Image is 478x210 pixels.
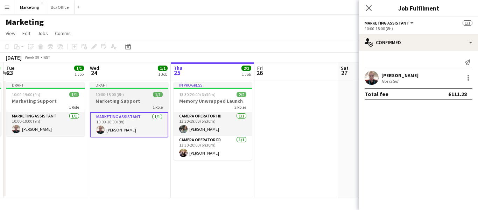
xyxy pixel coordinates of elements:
[174,82,252,160] app-job-card: In progress13:30-20:00 (6h30m)2/2Memory Unwrapped Launch2 RolesCamera Operator HD1/113:30-19:00 (...
[174,65,182,71] span: Thu
[14,0,45,14] button: Marketing
[35,29,51,38] a: Jobs
[43,55,50,60] div: BST
[340,69,349,77] span: 27
[153,92,163,97] span: 1/1
[174,136,252,160] app-card-role: Camera Operator FD1/113:30-20:00 (6h30m)[PERSON_NAME]
[341,65,349,71] span: Sat
[174,98,252,104] h3: Memory Unwrapped Launch
[179,92,216,97] span: 13:30-20:00 (6h30m)
[90,82,168,88] div: Draft
[6,30,15,36] span: View
[359,4,478,13] h3: Job Fulfilment
[381,72,419,79] div: [PERSON_NAME]
[365,26,472,31] div: 10:00-18:00 (8h)
[158,72,167,77] div: 1 Job
[256,69,263,77] span: 26
[96,92,124,97] span: 10:00-18:00 (8h)
[365,20,409,26] span: Marketing Assistant
[6,82,85,88] div: Draft
[90,112,168,137] app-card-role: Marketing Assistant1/110:00-18:00 (8h)[PERSON_NAME]
[242,72,251,77] div: 1 Job
[69,104,79,110] span: 1 Role
[234,104,246,110] span: 2 Roles
[174,82,252,88] div: In progress
[52,29,73,38] a: Comms
[69,92,79,97] span: 1/1
[75,72,84,77] div: 1 Job
[448,90,467,97] div: £111.28
[365,90,388,97] div: Total fee
[20,29,33,38] a: Edit
[6,98,85,104] h3: Marketing Support
[5,69,14,77] span: 23
[22,30,30,36] span: Edit
[173,69,182,77] span: 25
[90,65,99,71] span: Wed
[45,0,75,14] button: Box Office
[37,30,48,36] span: Jobs
[381,79,400,84] div: Not rated
[23,55,41,60] span: Week 39
[359,34,478,51] div: Confirmed
[6,112,85,136] app-card-role: Marketing Assistant1/110:00-19:00 (9h)[PERSON_NAME]
[174,112,252,136] app-card-role: Camera Operator HD1/113:30-19:00 (5h30m)[PERSON_NAME]
[3,29,18,38] a: View
[6,54,22,61] div: [DATE]
[6,82,85,136] app-job-card: Draft10:00-19:00 (9h)1/1Marketing Support1 RoleMarketing Assistant1/110:00-19:00 (9h)[PERSON_NAME]
[365,20,415,26] button: Marketing Assistant
[6,17,44,27] h1: Marketing
[55,30,71,36] span: Comms
[90,98,168,104] h3: Marketing Support
[89,69,99,77] span: 24
[12,92,40,97] span: 10:00-19:00 (9h)
[257,65,263,71] span: Fri
[463,20,472,26] span: 1/1
[241,66,251,71] span: 2/2
[158,66,168,71] span: 1/1
[6,65,14,71] span: Tue
[237,92,246,97] span: 2/2
[153,104,163,110] span: 1 Role
[74,66,84,71] span: 1/1
[90,82,168,137] app-job-card: Draft10:00-18:00 (8h)1/1Marketing Support1 RoleMarketing Assistant1/110:00-18:00 (8h)[PERSON_NAME]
